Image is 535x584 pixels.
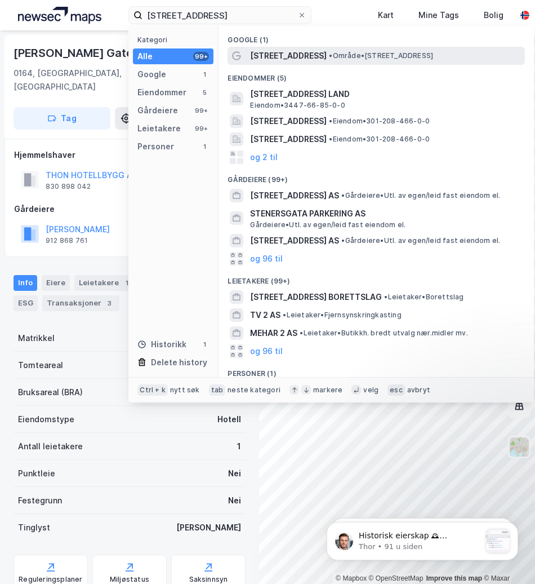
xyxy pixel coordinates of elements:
[228,494,241,507] div: Nei
[384,293,463,302] span: Leietaker • Borettslag
[363,386,378,395] div: velg
[329,51,433,60] span: Område • [STREET_ADDRESS]
[137,122,181,135] div: Leietakere
[18,413,74,426] div: Eiendomstype
[137,338,186,351] div: Historikk
[329,51,332,60] span: •
[418,8,459,22] div: Mine Tags
[142,7,297,24] input: Søk på adresse, matrikkel, gårdeiere, leietakere eller personer
[137,104,178,117] div: Gårdeiere
[137,68,166,81] div: Google
[341,191,345,200] span: •
[378,8,394,22] div: Kart
[193,124,209,133] div: 99+
[310,499,535,578] iframe: Intercom notifications melding
[14,295,38,311] div: ESG
[200,70,209,79] div: 1
[137,86,186,99] div: Eiendommer
[200,340,209,349] div: 1
[137,50,153,63] div: Alle
[219,166,534,187] div: Gårdeiere (99+)
[46,182,91,191] div: 830 898 042
[250,220,405,229] span: Gårdeiere • Utl. av egen/leid fast eiendom el.
[250,132,327,146] span: [STREET_ADDRESS]
[336,574,367,582] a: Mapbox
[42,295,119,311] div: Transaksjoner
[137,140,174,153] div: Personer
[14,44,144,62] div: [PERSON_NAME] Gate 7
[219,26,534,47] div: Google (1)
[219,360,534,381] div: Personer (1)
[341,236,500,245] span: Gårdeiere • Utl. av egen/leid fast eiendom el.
[14,148,245,162] div: Hjemmelshaver
[387,384,405,396] div: esc
[151,356,207,369] div: Delete history
[300,329,303,337] span: •
[329,117,332,125] span: •
[250,308,280,322] span: TV 2 AS
[189,575,228,584] div: Saksinnsyn
[250,151,278,164] button: og 2 til
[219,268,534,288] div: Leietakere (99+)
[193,52,209,61] div: 99+
[237,440,241,453] div: 1
[250,252,283,266] button: og 96 til
[170,386,200,395] div: nytt søk
[217,413,241,426] div: Hotell
[250,234,339,247] span: [STREET_ADDRESS] AS
[209,384,226,396] div: tab
[250,344,283,358] button: og 96 til
[121,277,132,289] div: 1
[228,467,241,480] div: Nei
[341,236,345,245] span: •
[250,207,520,220] span: STENERSGATA PARKERING AS
[42,275,70,291] div: Eiere
[407,386,430,395] div: avbryt
[219,65,534,85] div: Eiendommer (5)
[74,275,137,291] div: Leietakere
[426,574,482,582] a: Improve this map
[19,575,82,584] div: Reguleringsplaner
[193,106,209,115] div: 99+
[18,7,101,24] img: logo.a4113a55bc3d86da70a041830d287a7e.svg
[137,36,213,44] div: Kategori
[250,326,297,340] span: MEHAR 2 AS
[18,331,55,345] div: Matrikkel
[18,386,83,399] div: Bruksareal (BRA)
[18,359,63,372] div: Tomteareal
[329,117,430,126] span: Eiendom • 301-208-466-0-0
[384,293,387,301] span: •
[300,329,467,338] span: Leietaker • Butikkh. bredt utvalg nær.midler mv.
[14,67,156,94] div: 0164, [GEOGRAPHIC_DATA], [GEOGRAPHIC_DATA]
[18,494,62,507] div: Festegrunn
[509,436,530,458] img: Z
[250,290,382,304] span: [STREET_ADDRESS] BORETTSLAG
[250,87,520,101] span: [STREET_ADDRESS] LAND
[200,142,209,151] div: 1
[104,298,115,309] div: 3
[228,386,280,395] div: neste kategori
[14,275,37,291] div: Info
[283,311,401,320] span: Leietaker • Fjernsynskringkasting
[250,101,345,110] span: Eiendom • 3447-66-85-0-0
[329,135,332,143] span: •
[329,135,430,144] span: Eiendom • 301-208-466-0-0
[250,49,327,63] span: [STREET_ADDRESS]
[14,202,245,216] div: Gårdeiere
[14,107,110,130] button: Tag
[176,521,241,534] div: [PERSON_NAME]
[369,574,423,582] a: OpenStreetMap
[46,236,88,245] div: 912 868 761
[283,311,286,319] span: •
[137,384,168,396] div: Ctrl + k
[250,114,327,128] span: [STREET_ADDRESS]
[484,8,503,22] div: Bolig
[341,191,500,200] span: Gårdeiere • Utl. av egen/leid fast eiendom el.
[200,88,209,97] div: 5
[18,521,50,534] div: Tinglyst
[313,386,342,395] div: markere
[250,189,339,202] span: [STREET_ADDRESS] AS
